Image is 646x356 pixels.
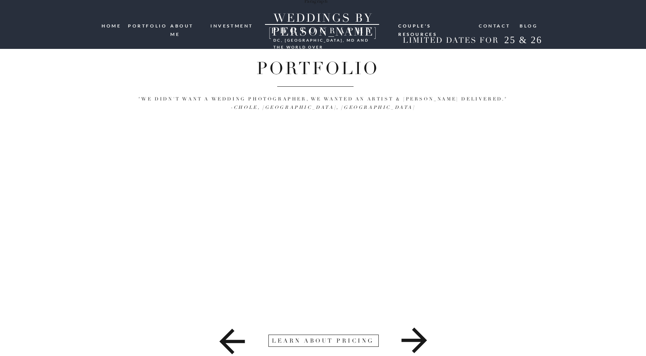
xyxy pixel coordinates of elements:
a: Contact [479,22,511,29]
h3: DC, [GEOGRAPHIC_DATA], md and the world over [273,37,371,43]
a: investment [210,22,254,29]
p: "We didn't want a wedding photographer, we wanted an artist & [PERSON_NAME] delivered." [55,95,591,112]
a: portfolio [128,22,165,29]
a: blog [520,22,538,29]
a: ABOUT ME [170,22,205,29]
h2: LIMITED DATES FOR [400,36,501,45]
i: -Chole, [GEOGRAPHIC_DATA], [GEOGRAPHIC_DATA] [231,105,415,110]
h1: Portfolio [86,58,549,76]
a: HOME [102,22,123,29]
h2: 25 & 26 [498,34,548,48]
a: WEDDINGS BY [PERSON_NAME] [253,11,393,25]
a: Couple's resources [398,22,472,28]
